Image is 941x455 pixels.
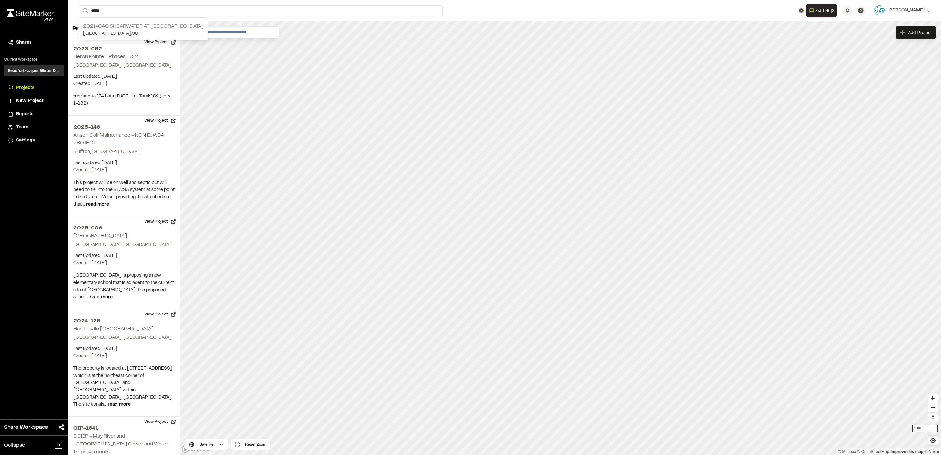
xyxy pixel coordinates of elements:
span: AI Help [816,7,834,14]
p: This project will be on well and septic but will need to tie into the BJWSA system at some point ... [73,179,175,208]
p: Last updated: [DATE] [73,252,175,260]
p: [GEOGRAPHIC_DATA], [GEOGRAPHIC_DATA] [73,62,175,69]
a: Map feedback [891,449,923,454]
p: Last updated: [DATE] [73,160,175,167]
button: Clear text [799,8,804,13]
h2: [GEOGRAPHIC_DATA] [73,234,127,238]
p: *revised to 174 Lots [DATE] Lot Total: 182 (Lots 1-182) [73,93,175,107]
button: Zoom out [928,403,938,412]
img: rebrand.png [7,9,54,17]
a: Reports [8,111,60,118]
p: [GEOGRAPHIC_DATA] is proposing a new elementary school that is adjacent to the current site of [G... [73,272,175,301]
span: read more [86,203,109,206]
button: Reset bearing to north [928,412,938,422]
img: User [874,5,885,16]
h2: Anson Golf Maintenance - NON BJWSA PROJECT [73,133,164,145]
button: [PERSON_NAME] [874,5,931,16]
a: Maxar [924,449,939,454]
span: Projects [16,84,34,92]
span: Shares [16,39,31,46]
button: Reset Zoom [231,439,270,450]
h2: CIP-1841 [73,424,175,432]
span: [PERSON_NAME] [887,7,925,14]
a: Shares [8,39,60,46]
a: Settings [8,137,60,144]
h2: 2025-006 [73,224,175,232]
button: View Project [140,417,180,427]
span: New Project [16,97,44,105]
span: Share Workspace [4,423,48,431]
h3: Beaufort-Jasper Water & Sewer Authority [8,68,60,74]
canvas: Map [180,21,941,455]
button: Search [79,5,91,16]
button: View Project [140,309,180,320]
p: [GEOGRAPHIC_DATA], [GEOGRAPHIC_DATA] [73,241,175,249]
p: Created: [DATE] [73,353,175,360]
p: Created: [DATE] [73,260,175,267]
p: The property is located at [STREET_ADDRESS] which is at the northeast corner of [GEOGRAPHIC_DATA]... [73,365,175,408]
a: 2021-040 Shearwater at [GEOGRAPHIC_DATA][GEOGRAPHIC_DATA],SC [79,20,208,40]
h2: SCIIP - May River and [GEOGRAPHIC_DATA] Sewer and Water Improvements [73,434,168,454]
button: View Project [140,216,180,227]
a: Team [8,124,60,131]
h2: 2025-148 [73,123,175,131]
p: Bluffton, [GEOGRAPHIC_DATA] [73,148,175,156]
span: read more [90,295,113,299]
p: Current Workspace [4,57,64,63]
p: Created: [DATE] [73,167,175,174]
a: New Project [8,97,60,105]
button: Satellite [185,439,228,450]
h2: Hardeeville [GEOGRAPHIC_DATA] [73,327,154,331]
button: View Project [140,37,180,48]
a: OpenStreetMap [857,449,889,454]
span: Team [16,124,28,131]
button: Open AI Assistant [806,4,837,17]
span: Add Project [908,29,931,36]
p: Shearwater at [GEOGRAPHIC_DATA] [83,22,204,30]
button: Find my location [928,436,938,445]
p: [GEOGRAPHIC_DATA] , SC [83,30,204,37]
p: Last updated: [DATE] [73,345,175,353]
h2: 2023-062 [73,45,175,53]
span: Settings [16,137,35,144]
button: Zoom in [928,393,938,403]
div: 5 mi [912,425,938,432]
span: Reports [16,111,33,118]
div: Open AI Assistant [806,4,840,17]
p: Created: [DATE] [73,80,175,88]
h2: Heron Pointe - Phases 1 & 2 [73,54,138,59]
a: Mapbox logo [182,445,211,453]
span: 2021-040 [83,24,109,29]
span: read more [108,403,131,407]
div: Oh geez...please don't... [7,17,54,23]
p: Projects [72,25,97,33]
p: Last updated: [DATE] [73,73,175,80]
p: [GEOGRAPHIC_DATA], [GEOGRAPHIC_DATA] [73,334,175,341]
h2: 2024-129 [73,317,175,325]
a: Mapbox [838,449,856,454]
span: Collapse [4,442,25,449]
a: Projects [8,84,60,92]
button: View Project [140,116,180,126]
